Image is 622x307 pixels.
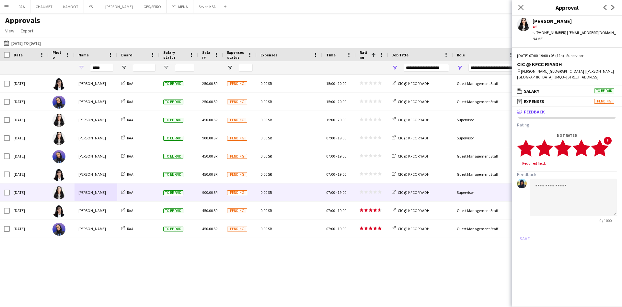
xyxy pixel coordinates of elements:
[202,50,212,60] span: Salary
[3,39,42,47] button: [DATE] to [DATE]
[163,190,183,195] span: To be paid
[336,99,337,104] span: -
[193,0,221,13] button: Seven KSA
[163,154,183,159] span: To be paid
[75,202,117,219] div: [PERSON_NAME]
[398,117,430,122] span: CIC @ KFCC RIYADH
[163,208,183,213] span: To be paid
[326,81,335,86] span: 15:00
[52,77,65,90] img: Manar Abdulmohsen
[52,150,65,163] img: Manar Musa
[121,117,133,122] a: RAA
[398,136,430,140] span: CIC @ KFCC RIYADH
[75,165,117,183] div: [PERSON_NAME]
[260,53,277,57] span: Expenses
[227,136,247,141] span: Pending
[326,172,335,177] span: 07:00
[260,154,272,159] span: 0.00 SR
[326,117,335,122] span: 15:00
[453,129,518,147] div: Supervisor
[336,190,337,195] span: -
[392,190,430,195] a: CIC @ KFCC RIYADH
[326,190,335,195] span: 07:00
[227,118,247,123] span: Pending
[121,81,133,86] a: RAA
[392,65,398,71] button: Open Filter Menu
[594,218,617,223] span: 0 / 1000
[163,227,183,231] span: To be paid
[517,61,617,67] div: CIC @ KFCC RIYADH
[326,136,335,140] span: 07:00
[227,154,247,159] span: Pending
[392,81,430,86] a: CIC @ KFCC RIYADH
[260,172,272,177] span: 0.00 SR
[392,208,430,213] a: CIC @ KFCC RIYADH
[100,0,138,13] button: [PERSON_NAME]
[121,65,127,71] button: Open Filter Menu
[13,0,30,13] button: RAA
[512,86,622,96] mat-expansion-panel-header: SalaryTo be paid
[52,223,65,236] img: Manar Musa
[163,100,183,104] span: To be paid
[52,96,65,109] img: Manar Musa
[392,154,430,159] a: CIC @ KFCC RIYADH
[121,208,133,213] a: RAA
[360,50,369,60] span: Rating
[453,165,518,183] div: Guest Management Staff
[21,28,33,34] span: Export
[10,183,49,201] div: [DATE]
[121,99,133,104] a: RAA
[457,53,465,57] span: Role
[260,208,272,213] span: 0.00 SR
[227,81,247,86] span: Pending
[533,30,617,41] div: t. [PHONE_NUMBER] | [EMAIL_ADDRESS][DOMAIN_NAME]
[75,183,117,201] div: [PERSON_NAME]
[524,109,545,115] span: Feedback
[75,147,117,165] div: [PERSON_NAME]
[10,75,49,92] div: [DATE]
[52,132,65,145] img: Manar Alharbi
[326,208,335,213] span: 07:00
[453,147,518,165] div: Guest Management Staff
[398,226,430,231] span: CIC @ KFCC RIYADH
[121,154,133,159] a: RAA
[524,88,539,94] span: Salary
[512,97,622,106] mat-expansion-panel-header: ExpensesPending
[336,172,337,177] span: -
[58,0,84,13] button: KAHOOT
[517,68,617,80] div: [PERSON_NAME][GEOGRAPHIC_DATA] | [PERSON_NAME][GEOGRAPHIC_DATA], JMQ3+[STREET_ADDRESS]
[227,100,247,104] span: Pending
[30,0,58,13] button: CHAUMET
[594,89,614,93] span: To be paid
[127,154,133,159] span: RAA
[398,99,430,104] span: CIC @ KFCC RIYADH
[227,65,233,71] button: Open Filter Menu
[517,171,617,177] h3: Feedback
[533,18,617,24] div: [PERSON_NAME]
[10,202,49,219] div: [DATE]
[453,111,518,129] div: Supervisor
[453,220,518,238] div: Guest Management Staff
[202,117,217,122] span: 450.00 SR
[121,190,133,195] a: RAA
[138,0,167,13] button: GES/SPIRO
[398,172,430,177] span: CIC @ KFCC RIYADH
[227,208,247,213] span: Pending
[227,172,247,177] span: Pending
[163,118,183,123] span: To be paid
[260,226,272,231] span: 0.00 SR
[52,50,63,60] span: Photo
[202,136,217,140] span: 900.00 SR
[260,117,272,122] span: 0.00 SR
[398,208,430,213] span: CIC @ KFCC RIYADH
[121,172,133,177] a: RAA
[392,226,430,231] a: CIC @ KFCC RIYADH
[338,81,346,86] span: 20:00
[75,111,117,129] div: [PERSON_NAME]
[10,220,49,238] div: [DATE]
[52,205,65,218] img: Manar Abdulmohsen
[512,107,622,117] mat-expansion-panel-header: Feedback
[517,122,617,128] h3: Rating
[75,220,117,238] div: [PERSON_NAME]
[127,136,133,140] span: RAA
